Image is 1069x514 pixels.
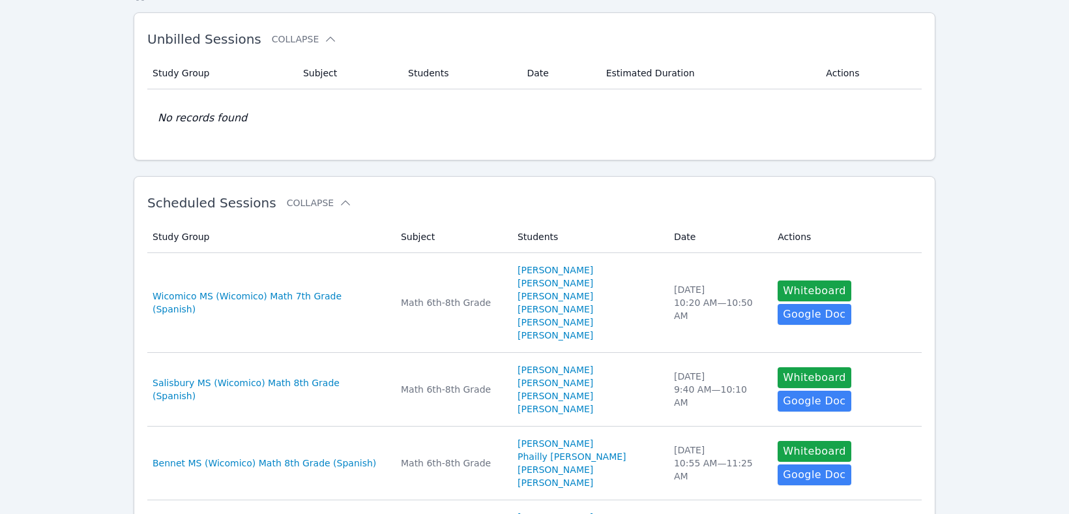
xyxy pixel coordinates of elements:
[287,196,352,209] button: Collapse
[518,389,593,402] a: [PERSON_NAME]
[518,329,593,342] a: [PERSON_NAME]
[598,57,819,89] th: Estimated Duration
[147,221,393,253] th: Study Group
[147,253,922,353] tr: Wicomico MS (Wicomico) Math 7th Grade (Spanish)Math 6th-8th Grade[PERSON_NAME] [PERSON_NAME][PERS...
[147,57,295,89] th: Study Group
[510,221,666,253] th: Students
[147,195,276,211] span: Scheduled Sessions
[518,463,658,489] a: [PERSON_NAME] [PERSON_NAME]
[147,353,922,427] tr: Salisbury MS (Wicomico) Math 8th Grade (Spanish)Math 6th-8th Grade[PERSON_NAME][PERSON_NAME][PERS...
[393,221,510,253] th: Subject
[147,427,922,500] tr: Bennet MS (Wicomico) Math 8th Grade (Spanish)Math 6th-8th Grade[PERSON_NAME]Phailly [PERSON_NAME]...
[401,457,502,470] div: Math 6th-8th Grade
[818,57,922,89] th: Actions
[778,280,851,301] button: Whiteboard
[400,57,519,89] th: Students
[518,376,593,389] a: [PERSON_NAME]
[778,367,851,388] button: Whiteboard
[518,402,593,416] a: [PERSON_NAME]
[778,441,851,462] button: Whiteboard
[295,57,400,89] th: Subject
[518,437,593,450] a: [PERSON_NAME]
[401,296,502,309] div: Math 6th-8th Grade
[518,290,658,316] a: [PERSON_NAME] [PERSON_NAME]
[153,457,376,470] a: Bennet MS (Wicomico) Math 8th Grade (Spanish)
[519,57,598,89] th: Date
[518,363,593,376] a: [PERSON_NAME]
[518,264,658,290] a: [PERSON_NAME] [PERSON_NAME]
[147,89,922,147] td: No records found
[518,450,626,463] a: Phailly [PERSON_NAME]
[770,221,922,253] th: Actions
[674,370,762,409] div: [DATE] 9:40 AM — 10:10 AM
[147,31,261,47] span: Unbilled Sessions
[674,444,762,483] div: [DATE] 10:55 AM — 11:25 AM
[153,290,385,316] a: Wicomico MS (Wicomico) Math 7th Grade (Spanish)
[518,316,593,329] a: [PERSON_NAME]
[272,33,337,46] button: Collapse
[153,376,385,402] a: Salisbury MS (Wicomico) Math 8th Grade (Spanish)
[674,283,762,322] div: [DATE] 10:20 AM — 10:50 AM
[778,464,851,485] a: Google Doc
[401,383,502,396] div: Math 6th-8th Grade
[666,221,770,253] th: Date
[778,391,851,412] a: Google Doc
[778,304,851,325] a: Google Doc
